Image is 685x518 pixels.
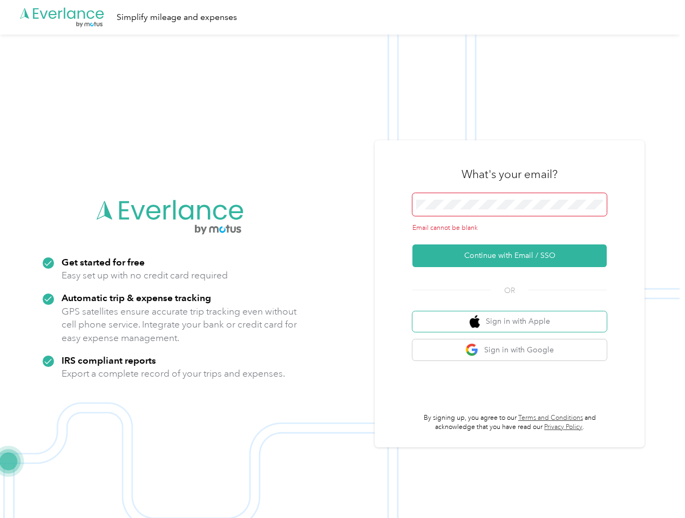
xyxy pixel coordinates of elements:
button: Continue with Email / SSO [412,244,607,267]
a: Terms and Conditions [518,414,583,422]
div: Simplify mileage and expenses [117,11,237,24]
a: Privacy Policy [544,423,582,431]
span: OR [491,285,528,296]
img: google logo [465,343,479,357]
img: apple logo [470,315,480,329]
p: By signing up, you agree to our and acknowledge that you have read our . [412,413,607,432]
button: apple logoSign in with Apple [412,311,607,332]
p: GPS satellites ensure accurate trip tracking even without cell phone service. Integrate your bank... [62,305,297,345]
strong: Automatic trip & expense tracking [62,292,211,303]
p: Export a complete record of your trips and expenses. [62,367,285,380]
h3: What's your email? [462,167,558,182]
div: Email cannot be blank [412,223,607,233]
strong: Get started for free [62,256,145,268]
p: Easy set up with no credit card required [62,269,228,282]
button: google logoSign in with Google [412,339,607,360]
strong: IRS compliant reports [62,355,156,366]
